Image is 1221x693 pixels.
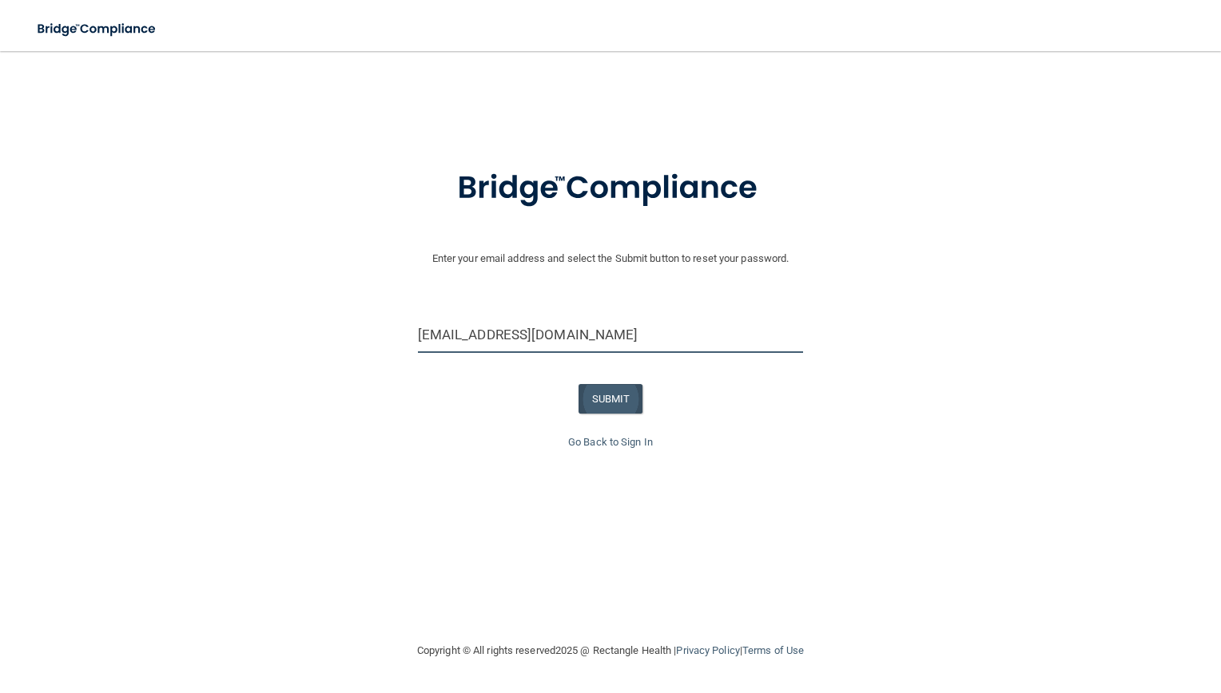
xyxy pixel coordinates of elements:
div: Copyright © All rights reserved 2025 @ Rectangle Health | | [319,625,902,676]
button: SUBMIT [579,384,643,414]
a: Privacy Policy [676,644,739,656]
input: Email [418,317,804,353]
iframe: Drift Widget Chat Controller [945,580,1202,643]
a: Terms of Use [742,644,804,656]
img: bridge_compliance_login_screen.278c3ca4.svg [424,147,797,230]
img: bridge_compliance_login_screen.278c3ca4.svg [24,13,171,46]
a: Go Back to Sign In [568,436,653,448]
